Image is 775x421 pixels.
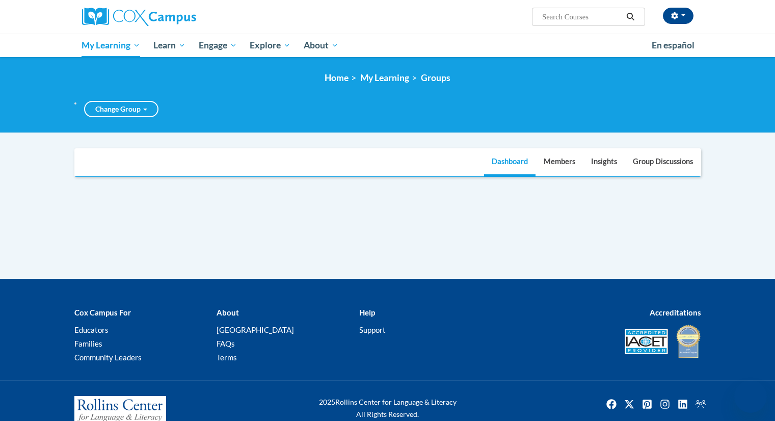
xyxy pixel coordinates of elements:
[360,72,409,83] a: My Learning
[625,329,668,354] img: Accredited IACET® Provider
[541,11,623,23] input: Search Courses
[74,353,142,362] a: Community Leaders
[192,34,244,57] a: Engage
[657,396,673,412] img: Instagram icon
[359,308,375,317] b: Help
[657,396,673,412] a: Instagram
[67,34,709,57] div: Main menu
[676,324,701,359] img: IDA® Accredited
[645,35,701,56] a: En español
[153,39,185,51] span: Learn
[692,396,709,412] a: Facebook Group
[217,339,235,348] a: FAQs
[536,149,583,176] a: Members
[603,396,620,412] img: Facebook icon
[484,149,536,176] a: Dashboard
[650,308,701,317] b: Accreditations
[663,8,693,24] button: Account Settings
[82,8,196,26] img: Cox Campus
[623,11,638,23] button: Search
[297,34,345,57] a: About
[692,396,709,412] img: Facebook group icon
[359,325,386,334] a: Support
[421,72,450,83] a: Groups
[74,339,102,348] a: Families
[652,40,694,50] span: En español
[82,39,140,51] span: My Learning
[621,396,637,412] img: Twitter icon
[304,39,338,51] span: About
[639,396,655,412] a: Pinterest
[621,396,637,412] a: Twitter
[325,72,349,83] a: Home
[75,34,147,57] a: My Learning
[319,398,335,406] span: 2025
[625,149,701,176] a: Group Discussions
[250,39,290,51] span: Explore
[217,353,237,362] a: Terms
[675,396,691,412] img: LinkedIn icon
[84,101,158,117] a: Change Group
[217,325,294,334] a: [GEOGRAPHIC_DATA]
[603,396,620,412] a: Facebook
[243,34,297,57] a: Explore
[639,396,655,412] img: Pinterest icon
[74,325,109,334] a: Educators
[217,308,239,317] b: About
[583,149,625,176] a: Insights
[281,396,495,420] div: Rollins Center for Language & Literacy All Rights Reserved.
[199,39,237,51] span: Engage
[147,34,192,57] a: Learn
[74,308,131,317] b: Cox Campus For
[675,396,691,412] a: Linkedin
[734,380,767,413] iframe: Button to launch messaging window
